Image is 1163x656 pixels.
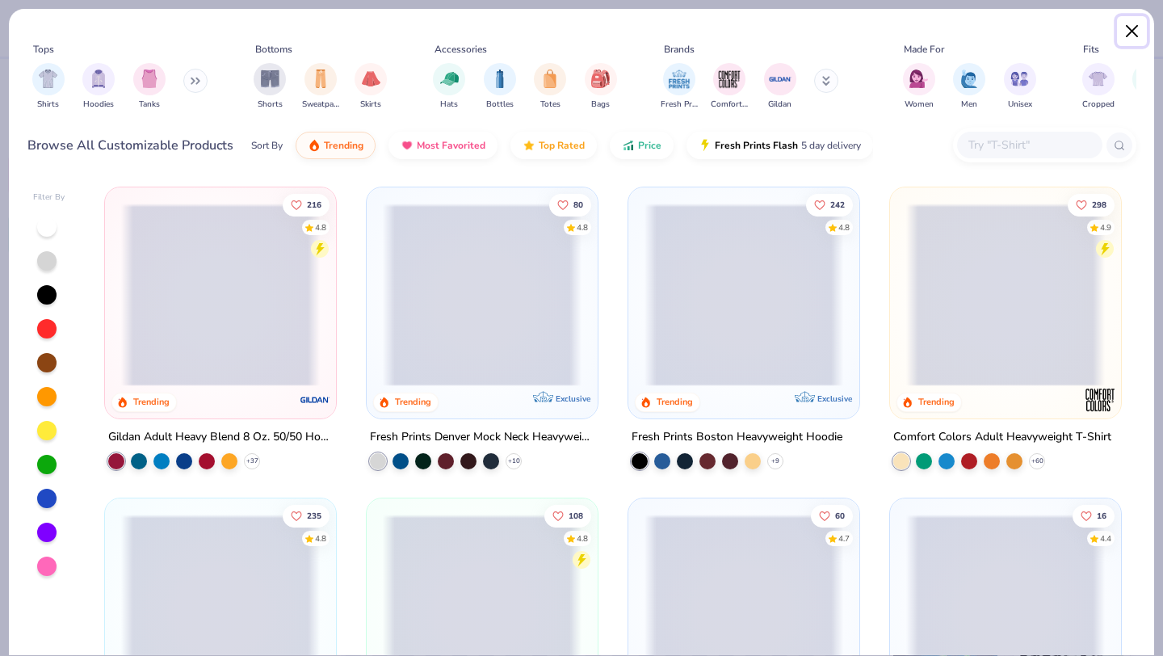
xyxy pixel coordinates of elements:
span: 242 [830,200,845,208]
span: Gildan [768,99,791,111]
span: Tanks [139,99,160,111]
button: Like [806,193,853,216]
div: filter for Women [903,63,935,111]
span: Cropped [1082,99,1115,111]
span: Fresh Prints [661,99,698,111]
div: Accessories [435,42,487,57]
span: + 10 [508,456,520,466]
img: Bags Image [591,69,609,88]
span: Totes [540,99,561,111]
span: 16 [1097,511,1106,519]
div: Bottoms [255,42,292,57]
span: Exclusive [817,393,852,404]
button: filter button [254,63,286,111]
div: filter for Unisex [1004,63,1036,111]
button: filter button [1082,63,1115,111]
img: Hats Image [440,69,459,88]
div: Sort By [251,138,283,153]
span: Comfort Colors [711,99,748,111]
div: filter for Hats [433,63,465,111]
button: Top Rated [510,132,597,159]
div: filter for Bottles [484,63,516,111]
button: filter button [1004,63,1036,111]
span: 60 [835,511,845,519]
button: filter button [133,63,166,111]
button: filter button [433,63,465,111]
span: Unisex [1008,99,1032,111]
span: Fresh Prints Flash [715,139,798,152]
div: filter for Hoodies [82,63,115,111]
span: 298 [1092,200,1106,208]
span: + 37 [246,456,258,466]
div: 4.4 [1100,532,1111,545]
span: Trending [324,139,363,152]
div: Fits [1083,42,1099,57]
div: 4.8 [577,221,588,233]
button: Like [549,193,591,216]
span: Price [638,139,661,152]
div: 4.7 [838,532,850,545]
img: Tanks Image [141,69,158,88]
span: Bags [591,99,610,111]
div: filter for Skirts [355,63,387,111]
span: Hats [440,99,458,111]
button: Like [1068,193,1115,216]
button: Like [811,504,853,527]
div: Tops [33,42,54,57]
button: Most Favorited [388,132,498,159]
img: Unisex Image [1010,69,1029,88]
img: Gildan Image [768,67,792,91]
div: 4.8 [316,221,327,233]
button: filter button [355,63,387,111]
input: Try "T-Shirt" [967,136,1091,154]
span: Sweatpants [302,99,339,111]
span: Men [961,99,977,111]
div: filter for Comfort Colors [711,63,748,111]
img: Shirts Image [39,69,57,88]
button: Fresh Prints Flash5 day delivery [686,132,873,159]
span: Exclusive [556,393,590,404]
span: 80 [573,200,583,208]
button: filter button [585,63,617,111]
div: 4.8 [316,532,327,545]
button: filter button [82,63,115,111]
span: 216 [308,200,322,208]
img: Comfort Colors Image [717,67,741,91]
span: Top Rated [539,139,585,152]
button: Price [610,132,674,159]
img: Totes Image [541,69,559,88]
button: Like [283,193,330,216]
div: filter for Fresh Prints [661,63,698,111]
img: Comfort Colors logo [1083,384,1115,416]
div: filter for Gildan [764,63,796,111]
span: Hoodies [83,99,114,111]
img: trending.gif [308,139,321,152]
button: filter button [764,63,796,111]
img: TopRated.gif [523,139,535,152]
img: Fresh Prints Image [667,67,691,91]
div: filter for Totes [534,63,566,111]
div: filter for Bags [585,63,617,111]
span: Most Favorited [417,139,485,152]
img: Gildan logo [299,384,331,416]
div: filter for Tanks [133,63,166,111]
button: filter button [953,63,985,111]
div: filter for Men [953,63,985,111]
button: filter button [32,63,65,111]
div: Filter By [33,191,65,204]
span: 5 day delivery [801,137,861,155]
button: filter button [903,63,935,111]
button: filter button [661,63,698,111]
img: Shorts Image [261,69,279,88]
span: Shorts [258,99,283,111]
img: Bottles Image [491,69,509,88]
button: filter button [534,63,566,111]
div: 4.9 [1100,221,1111,233]
div: 4.8 [577,532,588,545]
span: 108 [569,511,583,519]
button: filter button [302,63,339,111]
img: Women Image [909,69,928,88]
img: flash.gif [699,139,712,152]
div: Gildan Adult Heavy Blend 8 Oz. 50/50 Hooded Sweatshirt [108,427,333,448]
div: filter for Sweatpants [302,63,339,111]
